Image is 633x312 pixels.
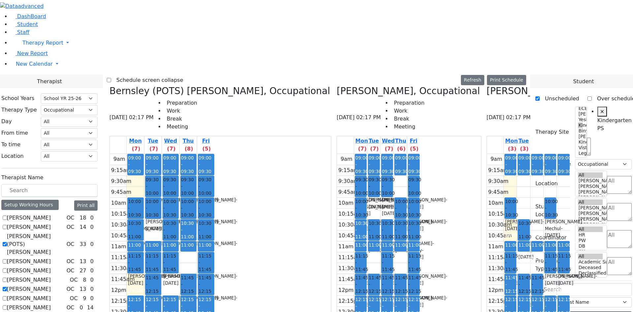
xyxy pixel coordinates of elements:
[146,232,161,239] div: [PERSON_NAME]
[369,240,379,254] div: [PERSON_NAME]
[394,136,407,154] a: August 21, 2025
[578,265,603,270] option: Deceased
[181,196,196,210] div: [PERSON_NAME]
[17,50,48,56] span: New Report
[128,198,143,218] span: 10:00 - 10:30
[197,136,215,154] a: August 22, 2025
[355,273,366,286] div: [PERSON_NAME]
[391,107,424,115] li: Work
[11,36,633,50] a: Therapy Report
[532,262,542,268] div: Prep
[1,200,59,210] div: Setup Working Hours
[146,176,161,196] span: 09:30 - 10:00
[382,203,392,217] div: [PERSON_NAME]
[395,220,408,240] span: 10:30 - 11:00
[369,220,381,240] span: 10:30 - 11:00
[369,242,381,261] span: 11:00 - 11:15
[163,155,176,174] span: 09:00 - 09:30
[408,253,421,273] span: 11:15 - 11:45
[385,145,393,153] label: (7)
[518,274,531,295] span: 11:45 - 12:15
[578,195,603,200] option: [PERSON_NAME] 2
[198,295,237,307] span: - [DATE]
[408,176,421,196] span: 09:30 - 10:00
[146,219,185,231] span: - [DATE]
[395,295,406,308] div: [PERSON_NAME]
[355,155,368,174] span: 09:00 - 09:30
[198,198,214,218] span: 10:00 - 10:30
[600,108,604,115] span: ×
[198,253,214,273] span: 11:15 - 11:45
[382,176,395,196] span: 09:30 - 10:00
[505,175,516,181] div: Prep
[578,216,603,222] option: [PERSON_NAME] 3
[369,175,379,181] div: Prep
[408,175,419,181] div: Prep
[535,128,569,136] label: Therapy Site
[369,295,379,308] div: [PERSON_NAME]
[395,175,406,181] div: Prep
[128,287,143,294] div: [PERSON_NAME]
[545,155,558,174] span: 09:00 - 09:30
[558,273,597,285] span: - [DATE]
[578,232,603,238] option: HR
[558,253,571,273] span: 11:15 - 11:45
[181,240,196,254] div: Team Meeting
[395,242,408,261] span: 11:00 - 11:15
[146,155,159,174] span: 09:00 - 09:30
[1,106,37,114] label: Therapy Type
[163,242,176,261] span: 11:00 - 11:15
[505,275,518,294] span: 11:45 - 12:15
[163,220,178,240] span: 10:30 - 11:00
[355,295,366,308] div: [PERSON_NAME]
[508,145,517,153] label: (3)
[578,184,603,189] option: [PERSON_NAME] 4
[597,107,607,117] button: Remove item
[518,242,531,261] span: 11:00 - 11:15
[355,196,393,203] span: [PERSON_NAME]
[369,274,381,295] span: 11:45 - 12:15
[578,249,603,255] option: AH
[395,198,408,218] span: 10:00 - 10:30
[369,262,379,268] div: Prep
[198,155,211,174] span: 09:00 - 09:30
[408,155,421,174] span: 09:00 - 09:30
[578,117,583,122] option: Yeshiva Derech Hachaim (UTA)
[578,243,603,249] option: DB
[545,253,558,273] span: 11:15 - 11:45
[181,262,196,268] div: Prep
[132,145,140,153] label: (7)
[146,273,161,286] div: [PERSON_NAME]
[382,217,392,231] div: הערשקאוויטש [PERSON_NAME]
[355,253,368,273] span: 11:15 - 11:45
[181,175,196,181] div: Prep
[408,295,419,308] div: [PERSON_NAME]
[355,198,368,218] span: 10:00 - 10:30
[558,155,571,174] span: 09:00 - 09:30
[198,218,214,232] div: [PERSON_NAME]
[167,145,176,153] label: (7)
[74,200,98,211] button: Print all
[587,138,591,156] textarea: Search
[369,196,379,210] div: [PERSON_NAME]
[545,287,556,300] div: [PERSON_NAME], Simi
[518,295,529,308] div: [PERSON_NAME]
[408,273,419,286] div: [PERSON_NAME]
[128,253,143,273] span: 11:15 - 11:45
[127,136,144,154] a: August 18, 2025
[198,176,214,196] span: 09:30 - 10:00
[395,155,408,174] span: 09:00 - 09:30
[198,220,214,240] span: 10:30 - 11:00
[198,295,214,308] div: [PERSON_NAME]
[578,238,603,243] option: PW
[607,257,632,275] textarea: Search
[545,273,556,286] div: [PERSON_NAME]
[395,254,406,261] div: [PERSON_NAME]
[1,184,98,197] input: Search
[540,93,579,104] label: Unscheduled
[395,262,406,268] div: Prep
[146,274,161,295] span: 11:45 - 12:15
[7,276,51,284] label: [PERSON_NAME]
[535,283,632,296] input: Search
[22,40,63,46] span: Therapy Report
